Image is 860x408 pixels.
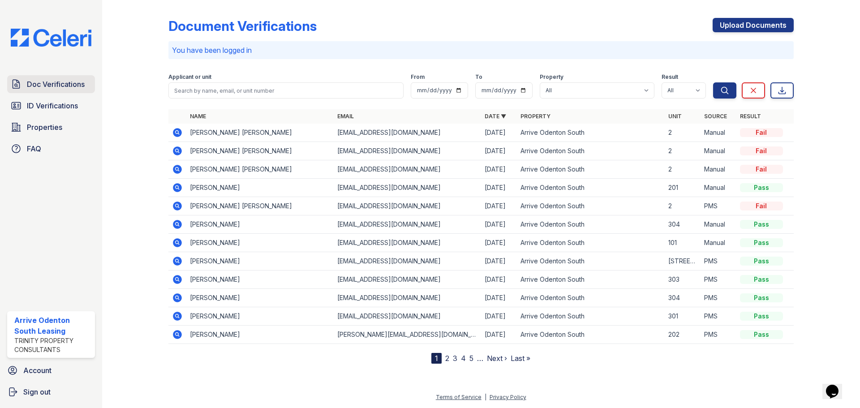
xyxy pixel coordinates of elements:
[186,271,334,289] td: [PERSON_NAME]
[481,124,517,142] td: [DATE]
[27,79,85,90] span: Doc Verifications
[517,179,664,197] td: Arrive Odenton South
[517,160,664,179] td: Arrive Odenton South
[469,354,473,363] a: 5
[411,73,425,81] label: From
[23,387,51,397] span: Sign out
[485,394,486,400] div: |
[168,82,404,99] input: Search by name, email, or unit number
[701,307,736,326] td: PMS
[704,113,727,120] a: Source
[190,113,206,120] a: Name
[517,326,664,344] td: Arrive Odenton South
[27,100,78,111] span: ID Verifications
[701,252,736,271] td: PMS
[517,234,664,252] td: Arrive Odenton South
[665,142,701,160] td: 2
[481,160,517,179] td: [DATE]
[7,140,95,158] a: FAQ
[168,73,211,81] label: Applicant or unit
[186,252,334,271] td: [PERSON_NAME]
[4,383,99,401] a: Sign out
[14,336,91,354] div: Trinity Property Consultants
[740,293,783,302] div: Pass
[477,353,483,364] span: …
[665,179,701,197] td: 201
[431,353,442,364] div: 1
[337,113,354,120] a: Email
[540,73,563,81] label: Property
[186,124,334,142] td: [PERSON_NAME] [PERSON_NAME]
[665,197,701,215] td: 2
[481,307,517,326] td: [DATE]
[665,160,701,179] td: 2
[334,326,481,344] td: [PERSON_NAME][EMAIL_ADDRESS][DOMAIN_NAME]
[453,354,457,363] a: 3
[517,197,664,215] td: Arrive Odenton South
[740,312,783,321] div: Pass
[334,307,481,326] td: [EMAIL_ADDRESS][DOMAIN_NAME]
[511,354,530,363] a: Last »
[4,361,99,379] a: Account
[740,165,783,174] div: Fail
[665,215,701,234] td: 304
[334,124,481,142] td: [EMAIL_ADDRESS][DOMAIN_NAME]
[27,143,41,154] span: FAQ
[665,289,701,307] td: 304
[186,326,334,344] td: [PERSON_NAME]
[668,113,682,120] a: Unit
[485,113,506,120] a: Date ▼
[713,18,794,32] a: Upload Documents
[701,326,736,344] td: PMS
[445,354,449,363] a: 2
[481,252,517,271] td: [DATE]
[740,146,783,155] div: Fail
[701,124,736,142] td: Manual
[701,234,736,252] td: Manual
[740,330,783,339] div: Pass
[186,197,334,215] td: [PERSON_NAME] [PERSON_NAME]
[517,252,664,271] td: Arrive Odenton South
[665,307,701,326] td: 301
[334,160,481,179] td: [EMAIL_ADDRESS][DOMAIN_NAME]
[481,215,517,234] td: [DATE]
[334,289,481,307] td: [EMAIL_ADDRESS][DOMAIN_NAME]
[7,118,95,136] a: Properties
[740,183,783,192] div: Pass
[701,197,736,215] td: PMS
[186,234,334,252] td: [PERSON_NAME]
[172,45,790,56] p: You have been logged in
[665,124,701,142] td: 2
[14,315,91,336] div: Arrive Odenton South Leasing
[186,179,334,197] td: [PERSON_NAME]
[701,215,736,234] td: Manual
[740,257,783,266] div: Pass
[436,394,482,400] a: Terms of Service
[186,215,334,234] td: [PERSON_NAME]
[4,29,99,47] img: CE_Logo_Blue-a8612792a0a2168367f1c8372b55b34899dd931a85d93a1a3d3e32e68fde9ad4.png
[701,160,736,179] td: Manual
[481,326,517,344] td: [DATE]
[701,289,736,307] td: PMS
[186,160,334,179] td: [PERSON_NAME] [PERSON_NAME]
[481,289,517,307] td: [DATE]
[822,372,851,399] iframe: chat widget
[481,271,517,289] td: [DATE]
[186,307,334,326] td: [PERSON_NAME]
[334,215,481,234] td: [EMAIL_ADDRESS][DOMAIN_NAME]
[481,197,517,215] td: [DATE]
[461,354,466,363] a: 4
[487,354,507,363] a: Next ›
[7,75,95,93] a: Doc Verifications
[701,271,736,289] td: PMS
[665,234,701,252] td: 101
[490,394,526,400] a: Privacy Policy
[481,179,517,197] td: [DATE]
[334,252,481,271] td: [EMAIL_ADDRESS][DOMAIN_NAME]
[665,271,701,289] td: 303
[517,124,664,142] td: Arrive Odenton South
[168,18,317,34] div: Document Verifications
[517,289,664,307] td: Arrive Odenton South
[334,197,481,215] td: [EMAIL_ADDRESS][DOMAIN_NAME]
